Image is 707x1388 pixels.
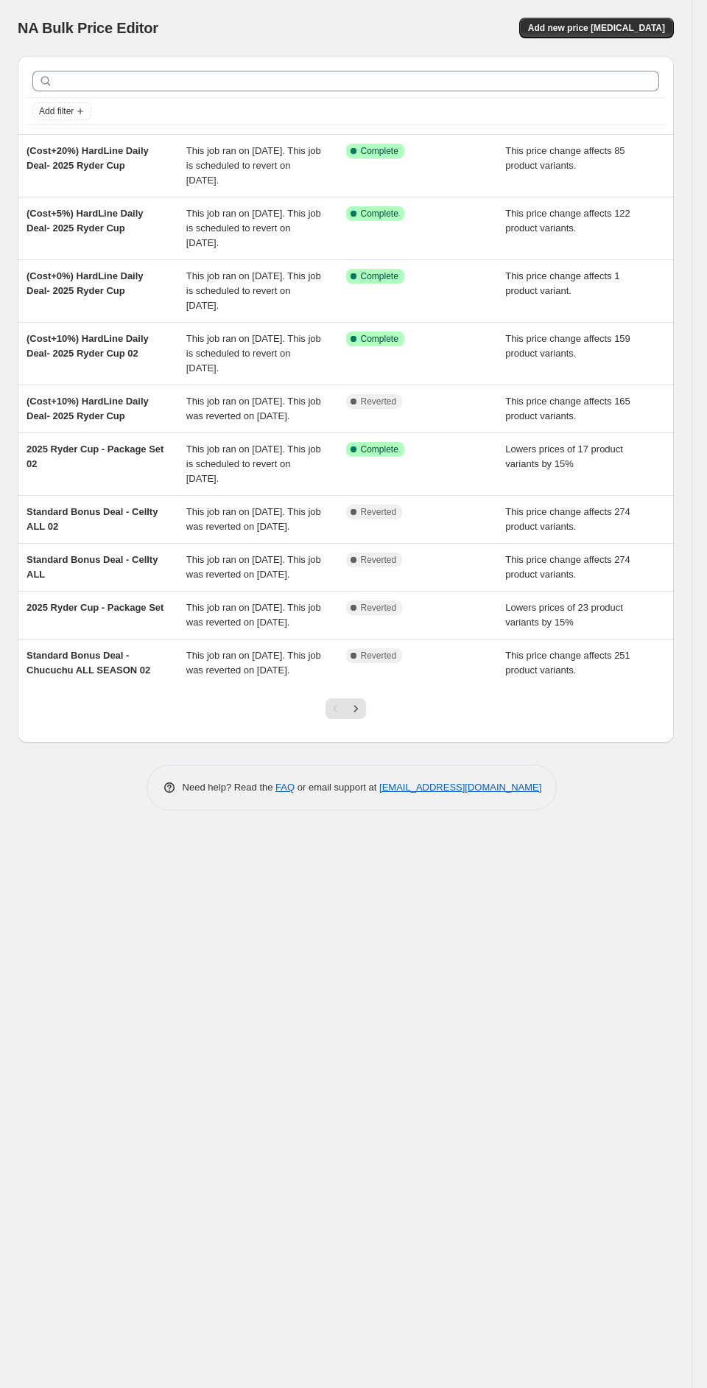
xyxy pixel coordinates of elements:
[186,554,321,580] span: This job ran on [DATE]. This job was reverted on [DATE].
[295,782,379,793] span: or email support at
[505,208,630,234] span: This price change affects 122 product variants.
[379,782,541,793] a: [EMAIL_ADDRESS][DOMAIN_NAME]
[27,650,150,676] span: Standard Bonus Deal - Chucuchu ALL SEASON 02
[361,208,398,220] span: Complete
[186,650,321,676] span: This job ran on [DATE]. This job was reverted on [DATE].
[27,145,149,171] span: (Cost+20%) HardLine Daily Deal- 2025 Ryder Cup
[186,333,321,374] span: This job ran on [DATE]. This job is scheduled to revert on [DATE].
[186,208,321,248] span: This job ran on [DATE]. This job is scheduled to revert on [DATE].
[505,270,619,296] span: This price change affects 1 product variant.
[505,602,623,628] span: Lowers prices of 23 product variants by 15%
[326,698,366,719] nav: Pagination
[361,602,397,614] span: Reverted
[186,396,321,421] span: This job ran on [DATE]. This job was reverted on [DATE].
[361,650,397,662] span: Reverted
[505,333,630,359] span: This price change affects 159 product variants.
[27,506,158,532] span: Standard Bonus Deal - Cellty ALL 02
[505,506,630,532] span: This price change affects 274 product variants.
[361,396,397,407] span: Reverted
[186,145,321,186] span: This job ran on [DATE]. This job is scheduled to revert on [DATE].
[361,333,398,345] span: Complete
[183,782,276,793] span: Need help? Read the
[27,333,149,359] span: (Cost+10%) HardLine Daily Deal- 2025 Ryder Cup 02
[275,782,295,793] a: FAQ
[27,208,144,234] span: (Cost+5%) HardLine Daily Deal- 2025 Ryder Cup
[505,396,630,421] span: This price change affects 165 product variants.
[27,270,144,296] span: (Cost+0%) HardLine Daily Deal- 2025 Ryder Cup
[186,270,321,311] span: This job ran on [DATE]. This job is scheduled to revert on [DATE].
[361,145,398,157] span: Complete
[505,650,630,676] span: This price change affects 251 product variants.
[361,270,398,282] span: Complete
[32,102,91,120] button: Add filter
[18,20,158,36] span: NA Bulk Price Editor
[505,554,630,580] span: This price change affects 274 product variants.
[186,506,321,532] span: This job ran on [DATE]. This job was reverted on [DATE].
[186,602,321,628] span: This job ran on [DATE]. This job was reverted on [DATE].
[361,554,397,566] span: Reverted
[27,554,158,580] span: Standard Bonus Deal - Cellty ALL
[27,396,149,421] span: (Cost+10%) HardLine Daily Deal- 2025 Ryder Cup
[519,18,674,38] button: Add new price [MEDICAL_DATA]
[39,105,74,117] span: Add filter
[27,444,163,469] span: 2025 Ryder Cup - Package Set 02
[27,602,163,613] span: 2025 Ryder Cup - Package Set
[505,145,625,171] span: This price change affects 85 product variants.
[505,444,623,469] span: Lowers prices of 17 product variants by 15%
[361,506,397,518] span: Reverted
[361,444,398,455] span: Complete
[186,444,321,484] span: This job ran on [DATE]. This job is scheduled to revert on [DATE].
[345,698,366,719] button: Next
[528,22,665,34] span: Add new price [MEDICAL_DATA]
